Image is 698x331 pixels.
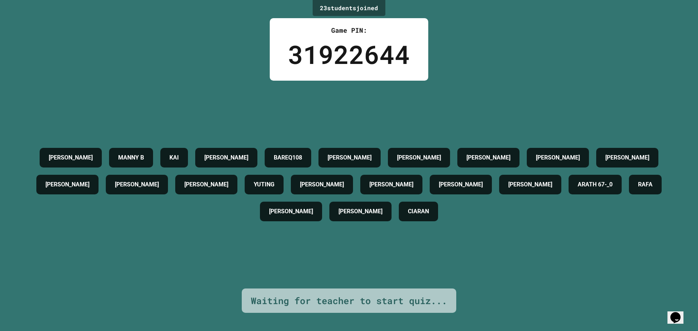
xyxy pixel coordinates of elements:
[49,153,93,162] h4: [PERSON_NAME]
[667,302,691,324] iframe: chat widget
[251,294,447,308] div: Waiting for teacher to start quiz...
[466,153,510,162] h4: [PERSON_NAME]
[115,180,159,189] h4: [PERSON_NAME]
[274,153,302,162] h4: BAREQ108
[536,153,580,162] h4: [PERSON_NAME]
[184,180,228,189] h4: [PERSON_NAME]
[439,180,483,189] h4: [PERSON_NAME]
[605,153,649,162] h4: [PERSON_NAME]
[338,207,382,216] h4: [PERSON_NAME]
[397,153,441,162] h4: [PERSON_NAME]
[328,153,372,162] h4: [PERSON_NAME]
[638,180,653,189] h4: RAFA
[288,25,410,35] div: Game PIN:
[169,153,179,162] h4: KAI
[369,180,413,189] h4: [PERSON_NAME]
[204,153,248,162] h4: [PERSON_NAME]
[269,207,313,216] h4: [PERSON_NAME]
[254,180,274,189] h4: YUTING
[45,180,89,189] h4: [PERSON_NAME]
[288,35,410,73] div: 31922644
[408,207,429,216] h4: CIARAN
[578,180,613,189] h4: ARATH 67-_0
[300,180,344,189] h4: [PERSON_NAME]
[508,180,552,189] h4: [PERSON_NAME]
[118,153,144,162] h4: MANNY B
